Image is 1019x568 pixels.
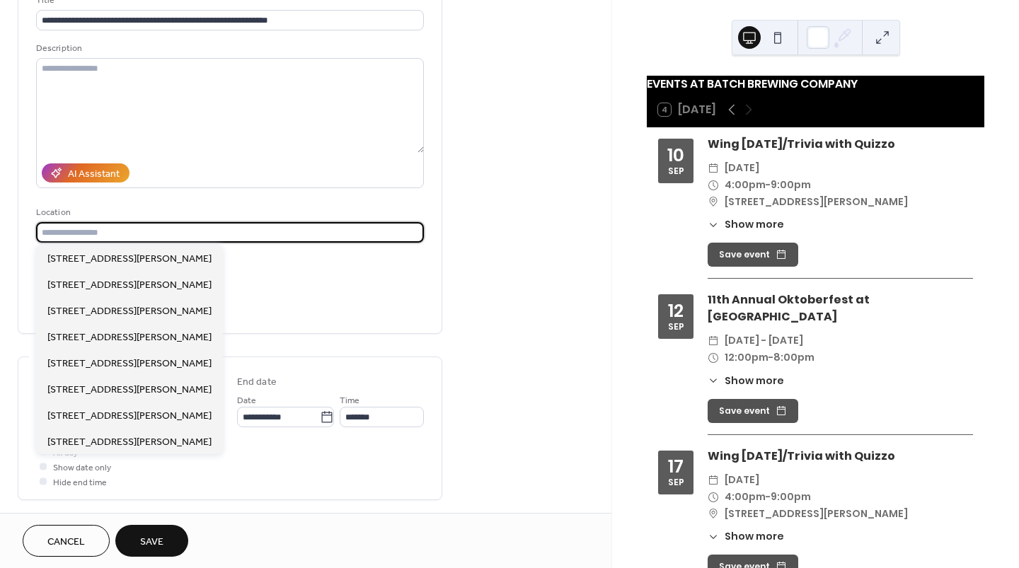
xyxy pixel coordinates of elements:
[771,489,811,506] span: 9:00pm
[708,160,719,177] div: ​
[708,529,719,544] div: ​
[725,373,784,388] span: Show more
[708,136,973,153] div: Wing [DATE]/Trivia with Quizzo
[237,375,277,390] div: End date
[47,535,85,550] span: Cancel
[708,448,973,465] div: Wing [DATE]/Trivia with Quizzo
[115,525,188,557] button: Save
[725,472,759,489] span: [DATE]
[47,356,212,371] span: [STREET_ADDRESS][PERSON_NAME]
[708,349,719,366] div: ​
[668,302,684,320] div: 12
[725,194,908,211] span: [STREET_ADDRESS][PERSON_NAME]
[47,277,212,292] span: [STREET_ADDRESS][PERSON_NAME]
[47,303,212,318] span: [STREET_ADDRESS][PERSON_NAME]
[708,194,719,211] div: ​
[768,349,773,366] span: -
[773,349,814,366] span: 8:00pm
[708,506,719,523] div: ​
[708,177,719,194] div: ​
[42,163,129,182] button: AI Assistant
[53,460,111,475] span: Show date only
[340,393,359,408] span: Time
[36,205,421,220] div: Location
[47,434,212,449] span: [STREET_ADDRESS][PERSON_NAME]
[47,251,212,266] span: [STREET_ADDRESS][PERSON_NAME]
[668,478,684,487] div: Sep
[68,167,120,182] div: AI Assistant
[667,146,684,164] div: 10
[36,41,421,56] div: Description
[668,323,684,332] div: Sep
[708,373,784,388] button: ​Show more
[140,535,163,550] span: Save
[725,489,766,506] span: 4:00pm
[708,529,784,544] button: ​Show more
[725,349,768,366] span: 12:00pm
[708,472,719,489] div: ​
[725,177,766,194] span: 4:00pm
[668,167,684,176] div: Sep
[725,217,784,232] span: Show more
[766,489,771,506] span: -
[708,291,973,325] div: 11th Annual Oktoberfest at [GEOGRAPHIC_DATA]
[708,243,798,267] button: Save event
[47,330,212,344] span: [STREET_ADDRESS][PERSON_NAME]
[237,393,256,408] span: Date
[725,160,759,177] span: [DATE]
[725,529,784,544] span: Show more
[708,217,719,232] div: ​
[668,458,684,475] div: 17
[47,382,212,397] span: [STREET_ADDRESS][PERSON_NAME]
[647,76,984,93] div: EVENTS AT BATCH BREWING COMPANY
[708,399,798,423] button: Save event
[708,217,784,232] button: ​Show more
[53,475,107,490] span: Hide end time
[708,332,719,349] div: ​
[725,332,803,349] span: [DATE] - [DATE]
[771,177,811,194] span: 9:00pm
[766,177,771,194] span: -
[708,489,719,506] div: ​
[725,506,908,523] span: [STREET_ADDRESS][PERSON_NAME]
[23,525,110,557] button: Cancel
[708,373,719,388] div: ​
[47,408,212,423] span: [STREET_ADDRESS][PERSON_NAME]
